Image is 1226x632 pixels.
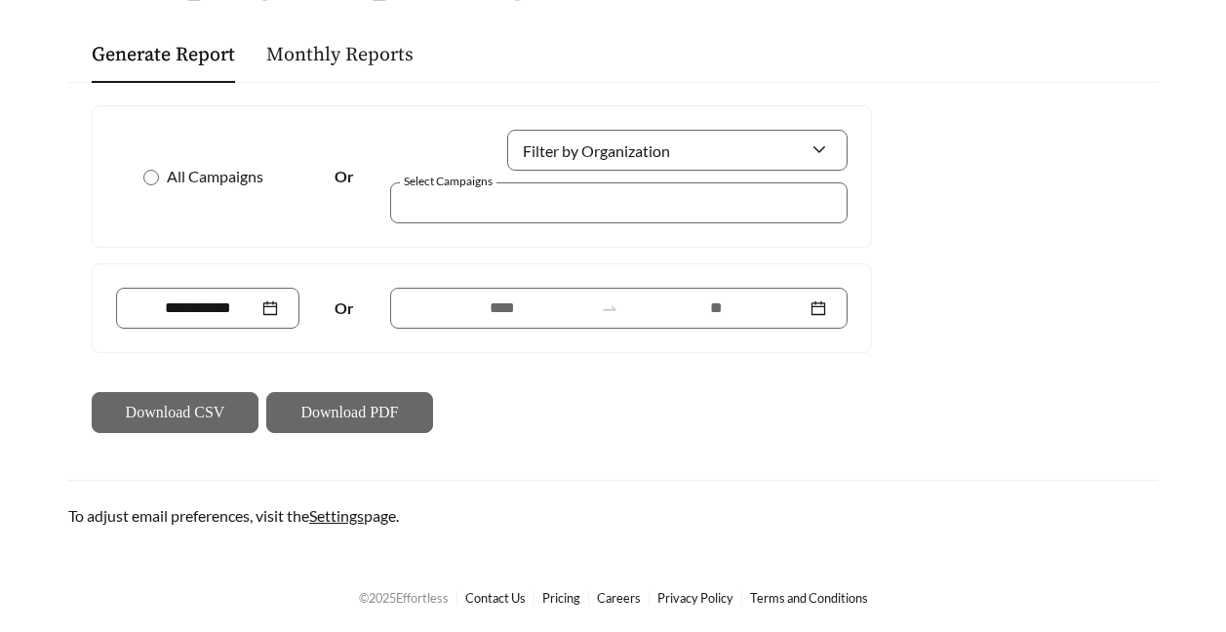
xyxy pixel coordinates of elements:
span: swap-right [601,299,618,317]
strong: Or [335,298,354,317]
a: Contact Us [465,590,526,606]
a: Privacy Policy [657,590,733,606]
button: Download CSV [92,392,258,433]
span: © 2025 Effortless [359,590,449,606]
span: All Campaigns [159,165,271,188]
a: Pricing [542,590,580,606]
a: Terms and Conditions [750,590,868,606]
a: Careers [597,590,641,606]
span: To adjust email preferences, visit the page. [68,506,399,525]
button: Download PDF [266,392,433,433]
span: to [601,299,618,317]
a: Monthly Reports [266,43,414,67]
a: Generate Report [92,43,235,67]
a: Settings [309,506,364,525]
strong: Or [335,167,354,185]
